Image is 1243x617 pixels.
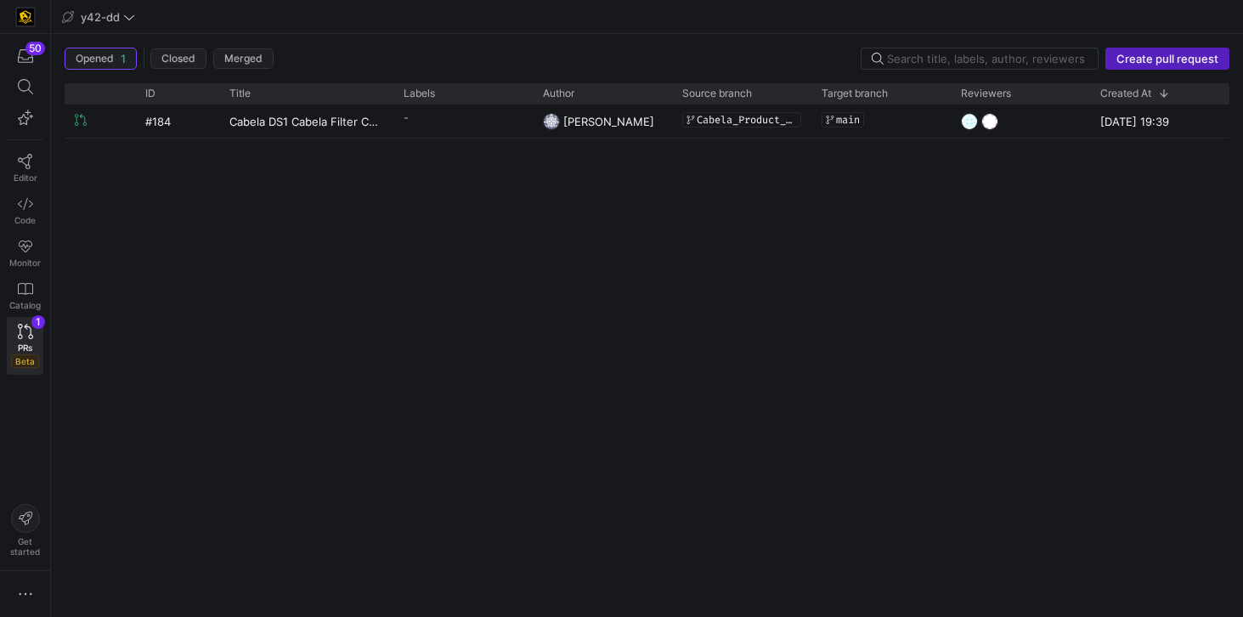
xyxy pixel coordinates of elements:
[58,6,139,28] button: y42-dd
[563,115,654,128] span: [PERSON_NAME]
[65,48,137,70] button: Opened1
[229,88,251,99] span: Title
[682,88,752,99] span: Source branch
[81,10,120,24] span: y42-dd
[9,300,41,310] span: Catalog
[224,53,263,65] span: Merged
[18,342,32,353] span: PRs
[543,113,560,130] img: https://secure.gravatar.com/avatar/e1c5157539d113286c953b8b2d84ff1927c091da543e5993ef07a2ebca6a69...
[150,48,206,69] button: Closed
[1100,88,1151,99] span: Created At
[31,315,45,329] div: 1
[404,112,409,123] span: -
[7,497,43,563] button: Getstarted
[7,41,43,71] button: 50
[543,88,574,99] span: Author
[161,53,195,65] span: Closed
[981,113,998,130] img: https://secure.gravatar.com/avatar/6b4265c8d3a00b0abe75aebaeeb22b389583612fcc94042bc97c5c48c00bba...
[697,114,797,126] span: Cabela_Product_Change
[822,88,888,99] span: Target branch
[14,215,36,225] span: Code
[10,536,40,557] span: Get started
[11,354,39,368] span: Beta
[14,173,37,183] span: Editor
[121,52,126,65] span: 1
[229,105,383,137] a: Cabela DS1 Cabela Filter Change
[7,3,43,31] a: https://storage.googleapis.com/y42-prod-data-exchange/images/uAsz27BndGEK0hZWDFeOjoxA7jCwgK9jE472...
[7,317,43,375] a: PRsBeta1
[145,88,155,99] span: ID
[76,53,114,65] span: Opened
[9,258,41,268] span: Monitor
[1105,48,1229,70] button: Create pull request
[961,113,978,130] img: https://secure.gravatar.com/avatar/93624b85cfb6a0d6831f1d6e8dbf2768734b96aa2308d2c902a4aae71f619b...
[7,275,43,317] a: Catalog
[213,48,274,69] button: Merged
[836,114,860,126] span: main
[25,42,45,55] div: 50
[17,8,34,25] img: https://storage.googleapis.com/y42-prod-data-exchange/images/uAsz27BndGEK0hZWDFeOjoxA7jCwgK9jE472...
[961,88,1011,99] span: Reviewers
[1090,105,1229,138] div: [DATE] 19:39
[7,147,43,190] a: Editor
[7,232,43,275] a: Monitor
[887,52,1088,65] input: Search title, labels, author, reviewers
[7,190,43,232] a: Code
[1116,52,1218,65] span: Create pull request
[135,105,219,138] div: #184
[404,88,435,99] span: Labels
